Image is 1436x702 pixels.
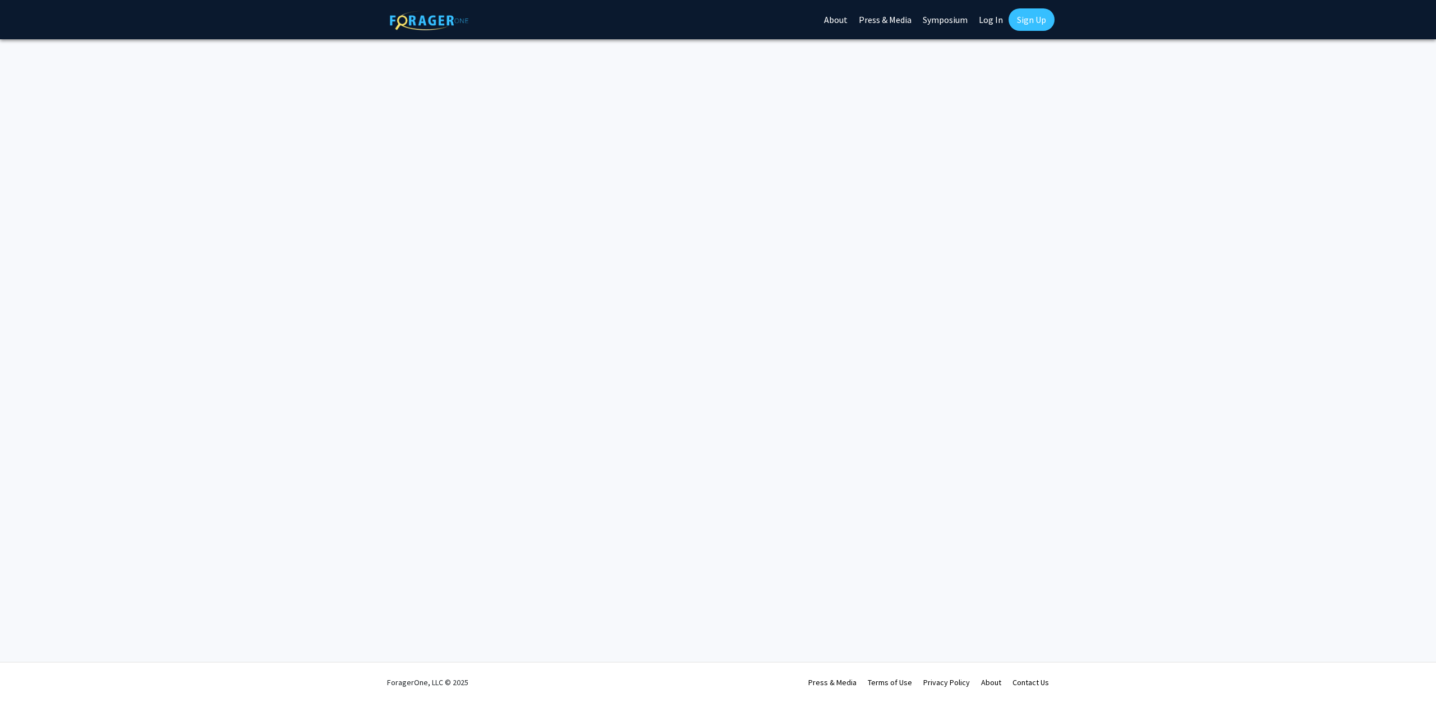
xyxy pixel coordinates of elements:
[808,677,857,687] a: Press & Media
[390,11,468,30] img: ForagerOne Logo
[981,677,1001,687] a: About
[868,677,912,687] a: Terms of Use
[1009,8,1055,31] a: Sign Up
[387,663,468,702] div: ForagerOne, LLC © 2025
[923,677,970,687] a: Privacy Policy
[1012,677,1049,687] a: Contact Us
